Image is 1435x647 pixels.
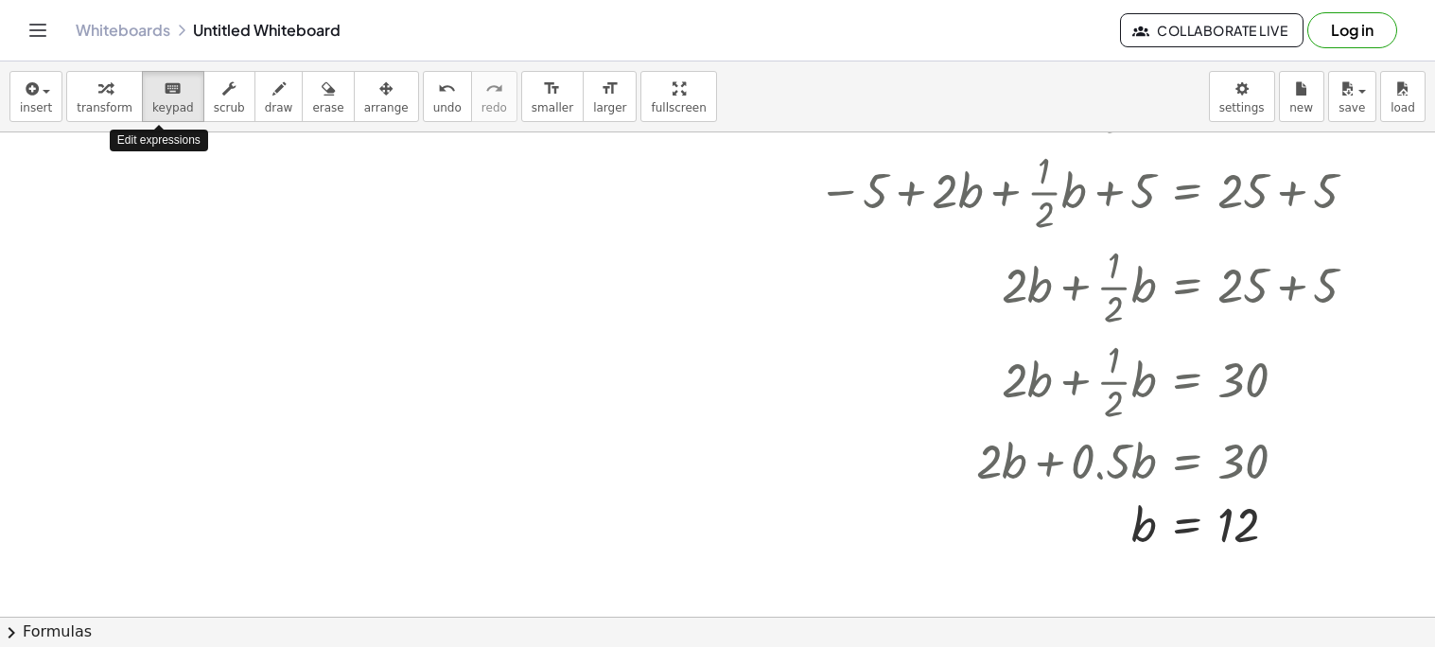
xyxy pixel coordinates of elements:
i: keyboard [164,78,182,100]
button: new [1279,71,1324,122]
span: insert [20,101,52,114]
button: draw [254,71,304,122]
span: erase [312,101,343,114]
button: undoundo [423,71,472,122]
span: scrub [214,101,245,114]
i: format_size [601,78,619,100]
a: Whiteboards [76,21,170,40]
button: Toggle navigation [23,15,53,45]
i: undo [438,78,456,100]
button: settings [1209,71,1275,122]
button: Collaborate Live [1120,13,1304,47]
button: fullscreen [640,71,716,122]
button: transform [66,71,143,122]
span: fullscreen [651,101,706,114]
button: format_sizelarger [583,71,637,122]
span: keypad [152,101,194,114]
button: insert [9,71,62,122]
span: new [1289,101,1313,114]
button: keyboardkeypad [142,71,204,122]
button: scrub [203,71,255,122]
span: arrange [364,101,409,114]
i: redo [485,78,503,100]
span: undo [433,101,462,114]
button: Log in [1307,12,1397,48]
button: format_sizesmaller [521,71,584,122]
span: smaller [532,101,573,114]
span: Collaborate Live [1136,22,1287,39]
span: save [1339,101,1365,114]
button: redoredo [471,71,517,122]
div: Edit expressions [110,130,208,151]
button: arrange [354,71,419,122]
span: transform [77,101,132,114]
span: larger [593,101,626,114]
span: load [1391,101,1415,114]
i: format_size [543,78,561,100]
button: erase [302,71,354,122]
span: settings [1219,101,1265,114]
button: load [1380,71,1426,122]
button: save [1328,71,1376,122]
span: draw [265,101,293,114]
span: redo [481,101,507,114]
